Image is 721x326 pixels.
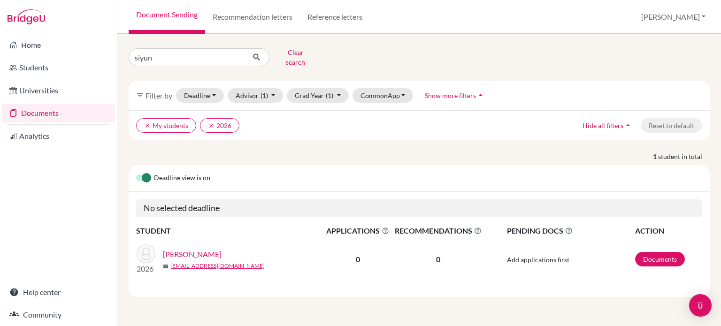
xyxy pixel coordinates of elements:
[176,88,224,103] button: Deadline
[635,225,702,237] th: ACTION
[356,255,360,264] b: 0
[146,91,172,100] span: Filter by
[2,58,115,77] a: Students
[425,91,476,99] span: Show more filters
[623,121,633,130] i: arrow_drop_up
[144,122,151,129] i: clear
[641,118,702,133] button: Reset to default
[137,244,155,263] img: Lee, Siyun
[575,118,641,133] button: Hide all filtersarrow_drop_up
[228,88,284,103] button: Advisor(1)
[269,45,322,69] button: Clear search
[2,305,115,324] a: Community
[129,48,245,66] input: Find student by name...
[324,225,391,236] span: APPLICATIONS
[136,199,702,217] h5: No selected deadline
[392,254,484,265] p: 0
[392,225,484,236] span: RECOMMENDATIONS
[326,91,333,99] span: (1)
[163,249,222,260] a: [PERSON_NAME]
[353,88,414,103] button: CommonApp
[689,294,712,317] div: Open Intercom Messenger
[417,88,493,103] button: Show more filtersarrow_drop_up
[137,263,155,274] p: 2026
[2,81,115,100] a: Universities
[2,283,115,302] a: Help center
[637,8,710,26] button: [PERSON_NAME]
[2,127,115,145] a: Analytics
[136,225,324,237] th: STUDENT
[200,118,239,133] button: clear2026
[136,91,144,99] i: filter_list
[2,36,115,54] a: Home
[154,173,210,184] span: Deadline view is on
[261,91,268,99] span: (1)
[635,252,685,266] a: Documents
[208,122,215,129] i: clear
[136,118,196,133] button: clearMy students
[476,91,485,100] i: arrow_drop_up
[507,256,569,264] span: Add applications first
[583,121,623,129] span: Hide all filters
[287,88,349,103] button: Grad Year(1)
[8,9,45,24] img: Bridge-U
[163,264,169,269] span: mail
[653,152,658,161] strong: 1
[2,104,115,122] a: Documents
[507,225,634,236] span: PENDING DOCS
[658,152,710,161] span: student in total
[170,262,265,270] a: [EMAIL_ADDRESS][DOMAIN_NAME]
